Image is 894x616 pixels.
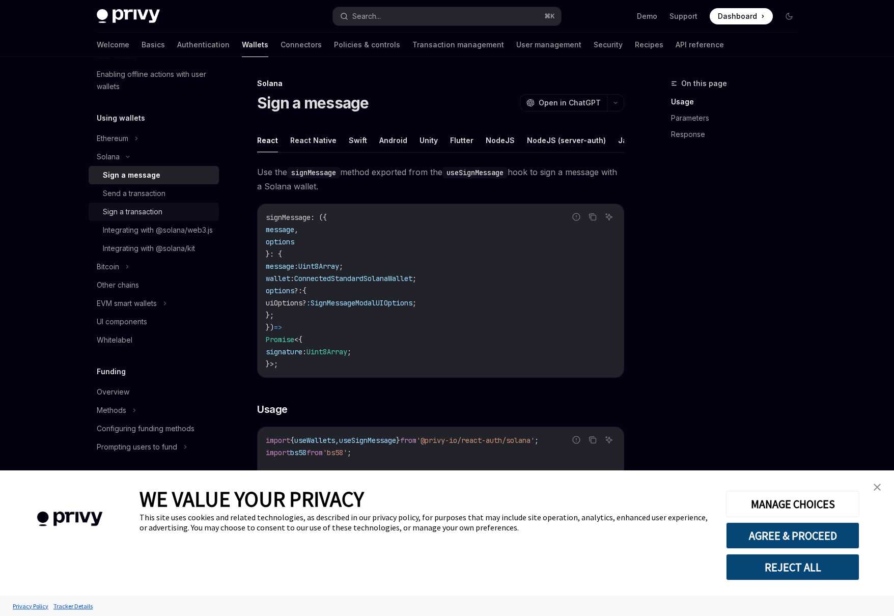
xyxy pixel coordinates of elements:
[103,206,162,218] div: Sign a transaction
[311,213,327,222] span: : ({
[290,128,337,152] button: React Native
[89,184,219,203] a: Send a transaction
[266,249,282,259] span: }: {
[306,298,311,307] span: :
[302,286,306,295] span: {
[535,436,539,445] span: ;
[339,262,343,271] span: ;
[266,448,290,457] span: import
[333,7,561,25] button: Search...⌘K
[257,128,278,152] button: React
[97,33,129,57] a: Welcome
[287,167,340,178] code: signMessage
[139,486,364,512] span: WE VALUE YOUR PRIVACY
[586,433,599,446] button: Copy the contents from the code block
[671,94,805,110] a: Usage
[89,419,219,438] a: Configuring funding methods
[97,441,177,453] div: Prompting users to fund
[97,68,213,93] div: Enabling offline actions with user wallets
[781,8,797,24] button: Toggle dark mode
[89,313,219,331] a: UI components
[334,33,400,57] a: Policies & controls
[257,78,624,89] div: Solana
[97,297,157,310] div: EVM smart wallets
[294,335,302,344] span: <{
[97,112,145,124] h5: Using wallets
[290,436,294,445] span: {
[51,597,95,615] a: Tracker Details
[242,33,268,57] a: Wallets
[306,347,347,356] span: Uint8Array
[266,274,290,283] span: wallet
[416,436,535,445] span: '@privy-io/react-auth/solana'
[10,597,51,615] a: Privacy Policy
[290,448,306,457] span: bs58
[335,436,339,445] span: ,
[516,33,581,57] a: User management
[602,433,616,446] button: Ask AI
[103,242,195,255] div: Integrating with @solana/kit
[266,436,290,445] span: import
[89,383,219,401] a: Overview
[257,402,288,416] span: Usage
[586,210,599,223] button: Copy the contents from the code block
[139,512,711,533] div: This site uses cookies and related technologies, as described in our privacy policy, for purposes...
[527,128,606,152] button: NodeJS (server-auth)
[618,128,636,152] button: Java
[89,166,219,184] a: Sign a message
[103,187,165,200] div: Send a transaction
[266,262,298,271] span: message:
[539,98,601,108] span: Open in ChatGPT
[89,276,219,294] a: Other chains
[302,347,306,356] span: :
[142,33,165,57] a: Basics
[290,274,294,283] span: :
[97,404,126,416] div: Methods
[294,436,335,445] span: useWallets
[412,274,416,283] span: ;
[97,334,132,346] div: Whitelabel
[726,522,859,549] button: AGREE & PROCEED
[97,386,129,398] div: Overview
[89,65,219,96] a: Enabling offline actions with user wallets
[103,224,213,236] div: Integrating with @solana/web3.js
[97,261,119,273] div: Bitcoin
[718,11,757,21] span: Dashboard
[257,165,624,193] span: Use the method exported from the hook to sign a message with a Solana wallet.
[671,110,805,126] a: Parameters
[379,128,407,152] button: Android
[339,436,396,445] span: useSignMessage
[15,497,124,541] img: company logo
[442,167,508,178] code: useSignMessage
[520,94,607,111] button: Open in ChatGPT
[602,210,616,223] button: Ask AI
[420,128,438,152] button: Unity
[594,33,623,57] a: Security
[726,554,859,580] button: REJECT ALL
[352,10,381,22] div: Search...
[396,436,400,445] span: }
[266,347,302,356] span: signature
[89,239,219,258] a: Integrating with @solana/kit
[281,33,322,57] a: Connectors
[323,448,347,457] span: 'bs58'
[306,448,323,457] span: from
[97,279,139,291] div: Other chains
[97,9,160,23] img: dark logo
[681,77,727,90] span: On this page
[347,448,351,457] span: ;
[412,33,504,57] a: Transaction management
[89,331,219,349] a: Whitelabel
[266,213,311,222] span: signMessage
[266,311,274,320] span: };
[266,298,306,307] span: uiOptions?
[726,491,859,517] button: MANAGE CHOICES
[257,94,369,112] h1: Sign a message
[294,274,412,283] span: ConnectedStandardSolanaWallet
[97,151,120,163] div: Solana
[349,128,367,152] button: Swift
[669,11,697,21] a: Support
[635,33,663,57] a: Recipes
[274,323,282,332] span: =>
[710,8,773,24] a: Dashboard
